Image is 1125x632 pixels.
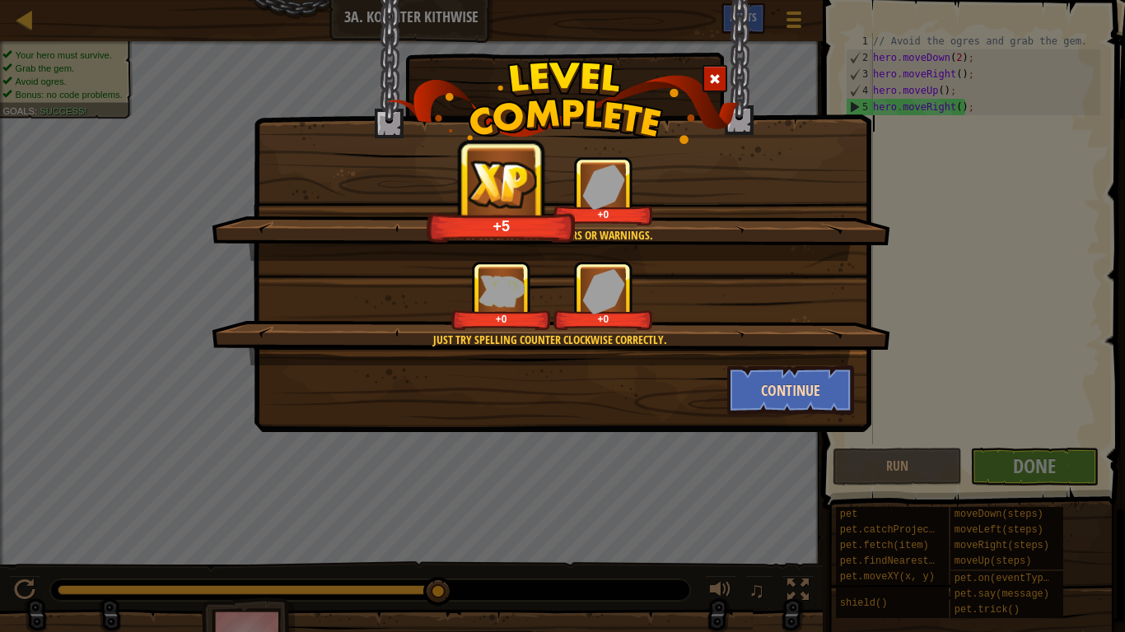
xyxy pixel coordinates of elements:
div: +5 [432,216,572,235]
button: Continue [727,365,855,415]
img: reward_icon_gems.png [582,164,625,209]
div: +0 [557,208,650,221]
div: +0 [455,313,548,325]
div: Just try spelling counter clockwise correctly. [290,332,810,348]
img: level_complete.png [386,61,740,144]
div: +0 [557,313,650,325]
div: Clean code: no code errors or warnings. [290,227,810,244]
img: reward_icon_xp.png [468,160,537,208]
img: reward_icon_xp.png [478,275,525,307]
img: reward_icon_gems.png [582,268,625,314]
